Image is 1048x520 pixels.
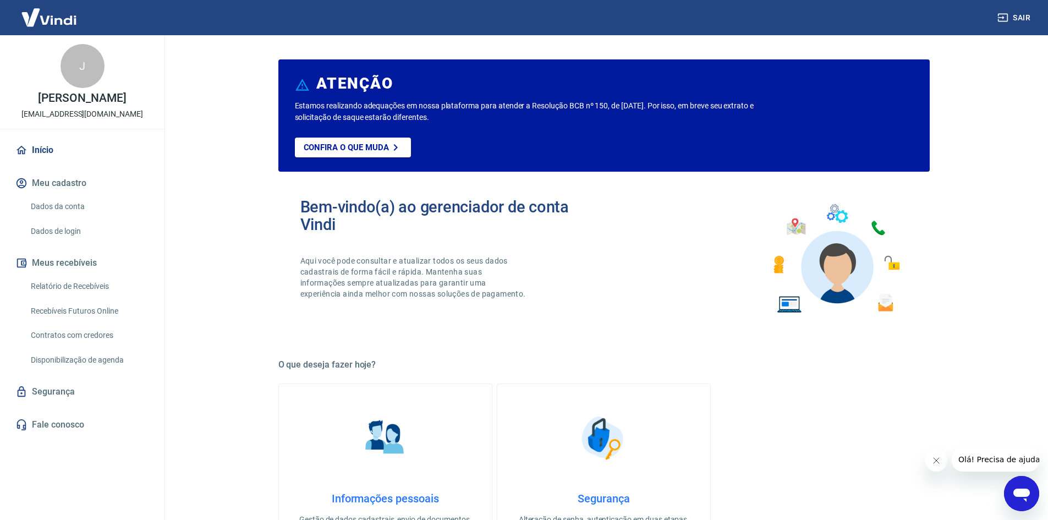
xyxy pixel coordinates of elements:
[26,195,151,218] a: Dados da conta
[13,171,151,195] button: Meu cadastro
[300,198,604,233] h2: Bem-vindo(a) ao gerenciador de conta Vindi
[316,78,393,89] h6: ATENÇÃO
[1004,476,1039,511] iframe: Botão para abrir a janela de mensagens
[13,413,151,437] a: Fale conosco
[26,220,151,243] a: Dados de login
[13,1,85,34] img: Vindi
[26,275,151,298] a: Relatório de Recebíveis
[576,410,631,466] img: Segurança
[13,380,151,404] a: Segurança
[13,251,151,275] button: Meus recebíveis
[26,349,151,371] a: Disponibilização de agenda
[358,410,413,466] img: Informações pessoais
[300,255,528,299] p: Aqui você pode consultar e atualizar todos os seus dados cadastrais de forma fácil e rápida. Mant...
[995,8,1035,28] button: Sair
[515,492,693,505] h4: Segurança
[952,447,1039,472] iframe: Mensagem da empresa
[26,300,151,322] a: Recebíveis Futuros Online
[278,359,930,370] h5: O que deseja fazer hoje?
[21,108,143,120] p: [EMAIL_ADDRESS][DOMAIN_NAME]
[295,100,789,123] p: Estamos realizando adequações em nossa plataforma para atender a Resolução BCB nº 150, de [DATE]....
[38,92,126,104] p: [PERSON_NAME]
[26,324,151,347] a: Contratos com credores
[925,450,947,472] iframe: Fechar mensagem
[13,138,151,162] a: Início
[7,8,92,17] span: Olá! Precisa de ajuda?
[304,143,389,152] p: Confira o que muda
[295,138,411,157] a: Confira o que muda
[764,198,908,320] img: Imagem de um avatar masculino com diversos icones exemplificando as funcionalidades do gerenciado...
[61,44,105,88] div: J
[297,492,474,505] h4: Informações pessoais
